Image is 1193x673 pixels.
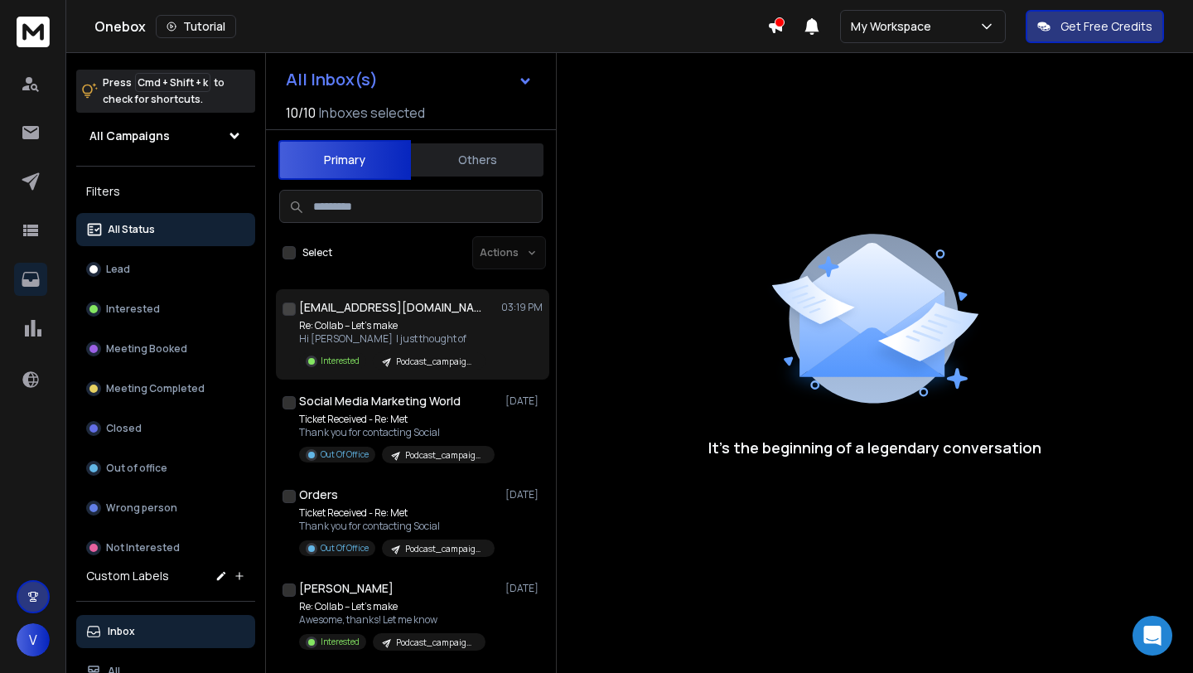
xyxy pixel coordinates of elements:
p: Get Free Credits [1060,18,1152,35]
button: All Status [76,213,255,246]
p: Out Of Office [321,542,369,554]
p: Inbox [108,625,135,638]
button: Meeting Booked [76,332,255,366]
h1: [PERSON_NAME] [299,580,394,597]
h1: [EMAIL_ADDRESS][DOMAIN_NAME] [299,299,481,316]
p: It’s the beginning of a legendary conversation [708,436,1041,459]
p: Press to check for shortcuts. [103,75,225,108]
p: Thank you for contacting Social [299,520,495,533]
h3: Inboxes selected [319,103,425,123]
p: All Status [108,223,155,236]
p: Out Of Office [321,448,369,461]
p: 03:19 PM [501,301,543,314]
p: [DATE] [505,582,543,595]
p: Ticket Received - Re: Met [299,413,495,426]
button: V [17,623,50,656]
p: Interested [321,355,360,367]
p: Podcast_campaign_v1.0 [405,449,485,462]
button: Interested [76,293,255,326]
p: Re: Collab – Let’s make [299,600,485,613]
p: Hi [PERSON_NAME] I just thought of [299,332,485,346]
button: Inbox [76,615,255,648]
div: Onebox [94,15,767,38]
button: Closed [76,412,255,445]
button: Wrong person [76,491,255,525]
label: Select [302,246,332,259]
p: Podcast_campaign_v1.0 [405,543,485,555]
p: Wrong person [106,501,177,515]
h1: All Campaigns [89,128,170,144]
p: Meeting Booked [106,342,187,356]
span: Cmd + Shift + k [135,73,210,92]
p: Not Interested [106,541,180,554]
button: Not Interested [76,531,255,564]
button: Lead [76,253,255,286]
p: Re: Collab – Let’s make [299,319,485,332]
button: Primary [278,140,411,180]
p: Out of office [106,462,167,475]
div: Open Intercom Messenger [1133,616,1172,656]
h3: Custom Labels [86,568,169,584]
p: [DATE] [505,488,543,501]
h3: Filters [76,180,255,203]
p: Podcast_campaign_v1.0 [396,356,476,368]
h1: Social Media Marketing World [299,393,461,409]
p: Awesome, thanks! Let me know [299,613,485,627]
button: All Inbox(s) [273,63,546,96]
button: Get Free Credits [1026,10,1164,43]
p: Podcast_campaign_v1.0 [396,637,476,649]
p: Interested [106,303,160,316]
p: Thank you for contacting Social [299,426,495,439]
p: My Workspace [851,18,938,35]
button: Tutorial [156,15,236,38]
button: Out of office [76,452,255,485]
span: 10 / 10 [286,103,316,123]
h1: All Inbox(s) [286,71,378,88]
h1: Orders [299,487,338,503]
p: Interested [321,636,360,648]
p: Meeting Completed [106,382,205,395]
button: All Campaigns [76,119,255,153]
button: Others [411,142,543,178]
p: Lead [106,263,130,276]
p: [DATE] [505,395,543,408]
button: Meeting Completed [76,372,255,405]
p: Closed [106,422,142,435]
p: Ticket Received - Re: Met [299,506,495,520]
